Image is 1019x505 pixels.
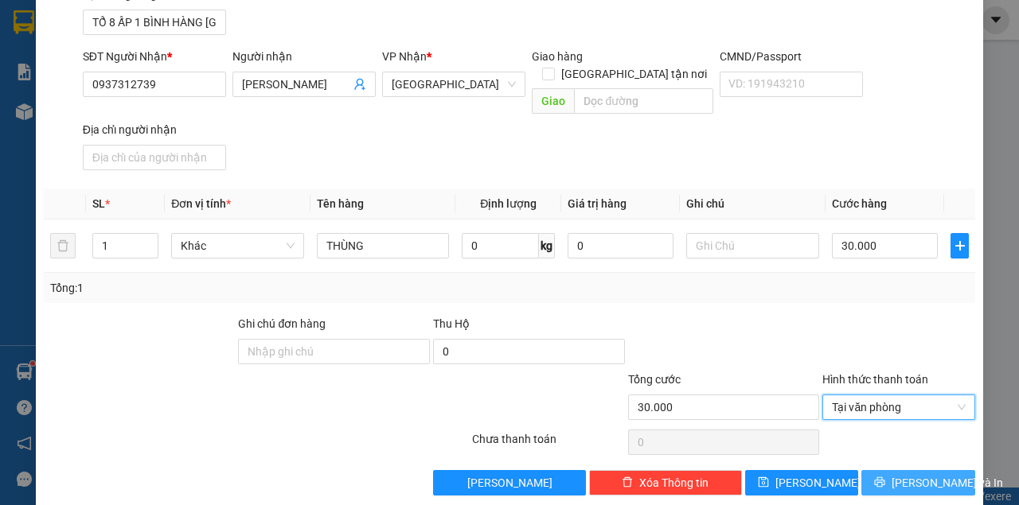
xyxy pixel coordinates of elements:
[568,233,673,258] input: 0
[574,88,713,114] input: Dọc đường
[686,233,819,258] input: Ghi Chú
[680,188,826,219] th: Ghi chú
[589,470,742,495] button: deleteXóa Thông tin
[317,197,364,210] span: Tên hàng
[622,476,633,489] span: delete
[433,317,470,330] span: Thu Hộ
[892,474,1003,491] span: [PERSON_NAME] và In
[532,50,583,63] span: Giao hàng
[353,78,366,91] span: user-add
[232,48,376,65] div: Người nhận
[628,373,681,386] span: Tổng cước
[83,121,226,138] div: Địa chỉ người nhận
[832,395,966,419] span: Tại văn phòng
[83,10,226,35] input: Địa chỉ của người gửi
[874,476,885,489] span: printer
[238,339,430,364] input: Ghi chú đơn hàng
[238,317,326,330] label: Ghi chú đơn hàng
[50,233,76,258] button: delete
[392,72,516,96] span: Sài Gòn
[951,239,968,252] span: plus
[539,233,555,258] span: kg
[720,48,863,65] div: CMND/Passport
[181,234,295,258] span: Khác
[775,474,861,491] span: [PERSON_NAME]
[470,430,627,458] div: Chưa thanh toán
[832,197,887,210] span: Cước hàng
[92,197,105,210] span: SL
[822,373,928,386] label: Hình thức thanh toán
[568,197,627,210] span: Giá trị hàng
[639,474,709,491] span: Xóa Thông tin
[467,474,552,491] span: [PERSON_NAME]
[83,48,226,65] div: SĐT Người Nhận
[317,233,450,258] input: VD: Bàn, Ghế
[83,145,226,170] input: Địa chỉ của người nhận
[758,476,769,489] span: save
[480,197,537,210] span: Định lượng
[382,50,427,63] span: VP Nhận
[532,88,574,114] span: Giao
[951,233,969,258] button: plus
[861,470,975,495] button: printer[PERSON_NAME] và In
[50,279,395,297] div: Tổng: 1
[433,470,586,495] button: [PERSON_NAME]
[555,65,713,83] span: [GEOGRAPHIC_DATA] tận nơi
[171,197,231,210] span: Đơn vị tính
[745,470,859,495] button: save[PERSON_NAME]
